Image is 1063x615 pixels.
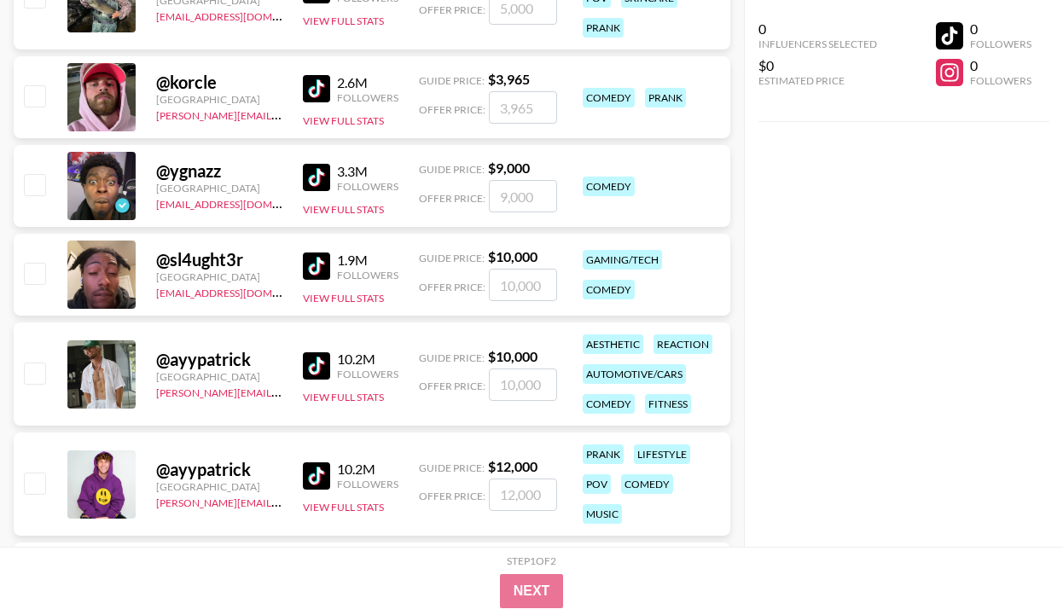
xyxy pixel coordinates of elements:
a: [EMAIL_ADDRESS][DOMAIN_NAME] [156,7,328,23]
span: Offer Price: [419,380,485,392]
div: [GEOGRAPHIC_DATA] [156,370,282,383]
div: Followers [337,478,398,490]
button: View Full Stats [303,203,384,216]
div: 10.2M [337,461,398,478]
div: reaction [653,334,712,354]
iframe: Drift Widget Chat Controller [978,530,1043,595]
button: View Full Stats [303,501,384,513]
div: [GEOGRAPHIC_DATA] [156,270,282,283]
span: Guide Price: [419,351,485,364]
input: 9,000 [489,180,557,212]
button: Next [500,574,564,608]
input: 10,000 [489,368,557,401]
span: Guide Price: [419,74,485,87]
div: gaming/tech [583,250,662,270]
a: [PERSON_NAME][EMAIL_ADDRESS][DOMAIN_NAME] [156,106,409,122]
img: TikTok [303,352,330,380]
div: 0 [758,20,877,38]
button: View Full Stats [303,292,384,305]
div: Estimated Price [758,74,877,87]
div: Followers [970,38,1031,50]
input: 12,000 [489,479,557,511]
div: 0 [970,57,1031,74]
div: Step 1 of 2 [507,554,556,567]
div: $0 [758,57,877,74]
div: comedy [583,88,635,107]
div: 1.9M [337,252,398,269]
div: pov [583,474,611,494]
div: [GEOGRAPHIC_DATA] [156,93,282,106]
div: [GEOGRAPHIC_DATA] [156,182,282,194]
button: View Full Stats [303,114,384,127]
div: comedy [621,474,673,494]
span: Offer Price: [419,490,485,502]
div: Followers [337,269,398,281]
div: @ sl4ught3r [156,249,282,270]
div: @ korcle [156,72,282,93]
div: Influencers Selected [758,38,877,50]
a: [PERSON_NAME][EMAIL_ADDRESS][DOMAIN_NAME] [156,493,409,509]
img: TikTok [303,164,330,191]
div: @ ygnazz [156,160,282,182]
div: music [583,504,622,524]
div: [GEOGRAPHIC_DATA] [156,480,282,493]
div: @ ayypatrick [156,349,282,370]
img: TikTok [303,75,330,102]
img: TikTok [303,462,330,490]
div: Followers [337,91,398,104]
img: TikTok [303,252,330,280]
div: comedy [583,177,635,196]
div: Followers [970,74,1031,87]
div: Followers [337,368,398,380]
div: 0 [970,20,1031,38]
div: prank [645,88,686,107]
div: @ ayypatrick [156,459,282,480]
strong: $ 3,965 [488,71,530,87]
strong: $ 9,000 [488,160,530,176]
div: prank [583,444,624,464]
div: lifestyle [634,444,690,464]
div: 2.6M [337,74,398,91]
strong: $ 10,000 [488,348,537,364]
input: 3,965 [489,91,557,124]
span: Offer Price: [419,103,485,116]
span: Offer Price: [419,3,485,16]
span: Offer Price: [419,281,485,293]
a: [PERSON_NAME][EMAIL_ADDRESS][DOMAIN_NAME] [156,383,409,399]
input: 10,000 [489,269,557,301]
div: comedy [583,280,635,299]
strong: $ 10,000 [488,248,537,264]
div: automotive/cars [583,364,686,384]
span: Guide Price: [419,163,485,176]
button: View Full Stats [303,391,384,403]
div: Followers [337,180,398,193]
a: [EMAIL_ADDRESS][DOMAIN_NAME] [156,283,328,299]
div: 3.3M [337,163,398,180]
div: prank [583,18,624,38]
div: aesthetic [583,334,643,354]
span: Offer Price: [419,192,485,205]
div: comedy [583,394,635,414]
span: Guide Price: [419,252,485,264]
a: [EMAIL_ADDRESS][DOMAIN_NAME] [156,194,328,211]
button: View Full Stats [303,15,384,27]
div: 10.2M [337,351,398,368]
span: Guide Price: [419,461,485,474]
strong: $ 12,000 [488,458,537,474]
div: fitness [645,394,691,414]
